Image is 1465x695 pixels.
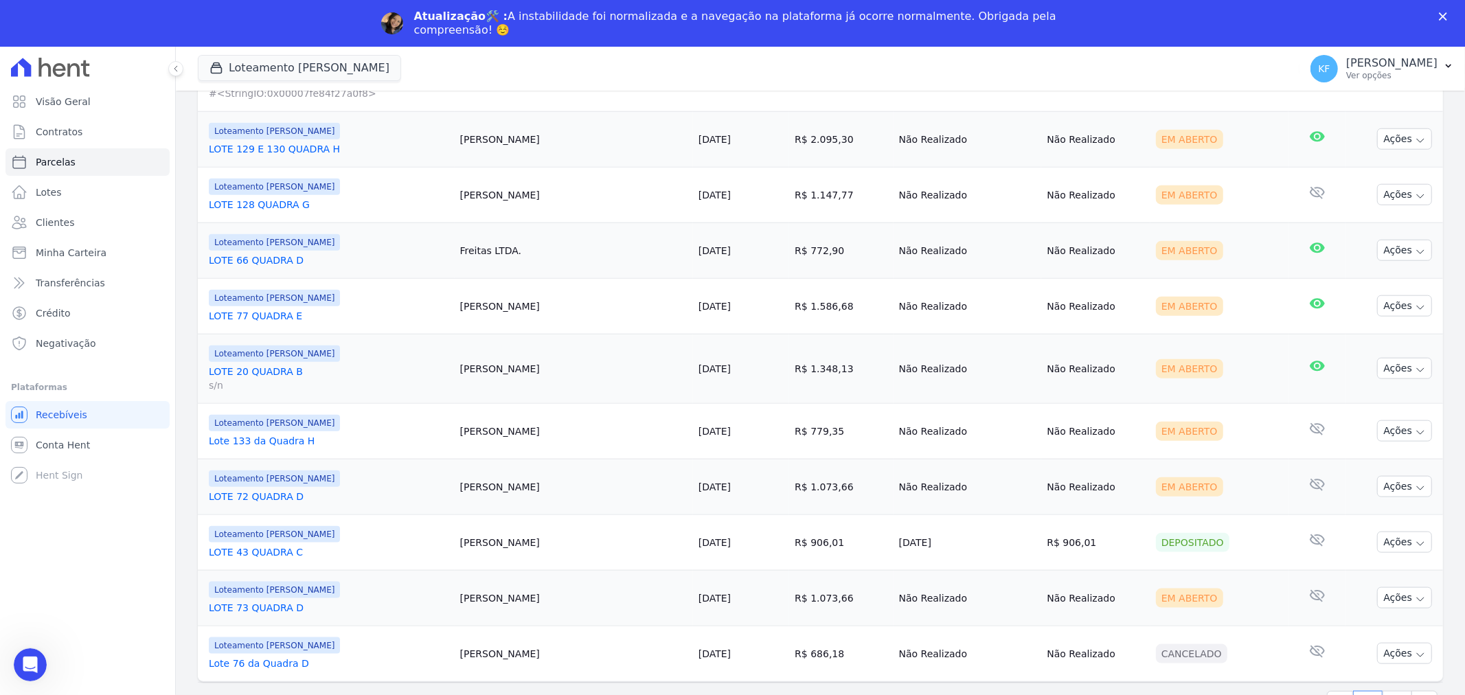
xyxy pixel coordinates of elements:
[209,198,449,212] a: LOTE 128 QUADRA G
[5,88,170,115] a: Visão Geral
[1346,70,1438,81] p: Ver opções
[209,526,340,543] span: Loteamento [PERSON_NAME]
[455,334,693,403] td: [PERSON_NAME]
[699,245,731,256] a: [DATE]
[209,470,340,487] span: Loteamento [PERSON_NAME]
[1041,223,1150,278] td: Não Realizado
[789,403,893,459] td: R$ 779,35
[455,626,693,681] td: [PERSON_NAME]
[789,167,893,223] td: R$ 1.147,77
[209,637,340,654] span: Loteamento [PERSON_NAME]
[455,514,693,570] td: [PERSON_NAME]
[5,401,170,429] a: Recebíveis
[894,223,1042,278] td: Não Realizado
[1377,643,1432,664] button: Ações
[1041,111,1150,167] td: Não Realizado
[36,155,76,169] span: Parcelas
[1156,185,1223,205] div: Em Aberto
[381,12,403,34] img: Profile image for Adriane
[5,431,170,459] a: Conta Hent
[5,299,170,327] a: Crédito
[36,246,106,260] span: Minha Carteira
[5,330,170,357] a: Negativação
[789,334,893,403] td: R$ 1.348,13
[36,185,62,199] span: Lotes
[209,378,449,392] span: s/n
[209,490,449,503] a: LOTE 72 QUADRA D
[1299,49,1465,88] button: KF [PERSON_NAME] Ver opções
[1041,459,1150,514] td: Não Realizado
[1041,403,1150,459] td: Não Realizado
[789,626,893,681] td: R$ 686,18
[455,167,693,223] td: [PERSON_NAME]
[1377,184,1432,205] button: Ações
[699,481,731,492] a: [DATE]
[1318,64,1330,73] span: KF
[455,570,693,626] td: [PERSON_NAME]
[789,223,893,278] td: R$ 772,90
[789,459,893,514] td: R$ 1.073,66
[1156,644,1227,663] div: Cancelado
[36,438,90,452] span: Conta Hent
[894,278,1042,334] td: Não Realizado
[699,648,731,659] a: [DATE]
[455,223,693,278] td: Freitas LTDA.
[209,87,449,100] span: #<StringIO:0x00007fe84f27a0f8>
[1156,297,1223,316] div: Em Aberto
[789,514,893,570] td: R$ 906,01
[209,415,340,431] span: Loteamento [PERSON_NAME]
[1377,128,1432,150] button: Ações
[894,570,1042,626] td: Não Realizado
[209,434,449,448] a: Lote 133 da Quadra H
[894,626,1042,681] td: Não Realizado
[209,365,449,392] a: LOTE 20 QUADRA Bs/n
[36,125,82,139] span: Contratos
[36,216,74,229] span: Clientes
[1156,241,1223,260] div: Em Aberto
[5,118,170,146] a: Contratos
[1156,589,1223,608] div: Em Aberto
[5,209,170,236] a: Clientes
[14,648,47,681] iframe: Intercom live chat
[414,10,508,23] b: Atualização🛠️ :
[1041,167,1150,223] td: Não Realizado
[209,234,340,251] span: Loteamento [PERSON_NAME]
[1156,477,1223,497] div: Em Aberto
[1377,476,1432,497] button: Ações
[209,657,449,670] a: Lote 76 da Quadra D
[699,593,731,604] a: [DATE]
[1041,278,1150,334] td: Não Realizado
[209,582,340,598] span: Loteamento [PERSON_NAME]
[209,123,340,139] span: Loteamento [PERSON_NAME]
[699,190,731,201] a: [DATE]
[1346,56,1438,70] p: [PERSON_NAME]
[1156,422,1223,441] div: Em Aberto
[455,111,693,167] td: [PERSON_NAME]
[5,269,170,297] a: Transferências
[414,10,1063,37] div: A instabilidade foi normalizada e a navegação na plataforma já ocorre normalmente. Obrigada pela ...
[455,459,693,514] td: [PERSON_NAME]
[894,403,1042,459] td: Não Realizado
[894,514,1042,570] td: [DATE]
[455,278,693,334] td: [PERSON_NAME]
[209,179,340,195] span: Loteamento [PERSON_NAME]
[209,290,340,306] span: Loteamento [PERSON_NAME]
[36,408,87,422] span: Recebíveis
[209,345,340,362] span: Loteamento [PERSON_NAME]
[5,179,170,206] a: Lotes
[209,601,449,615] a: LOTE 73 QUADRA D
[455,403,693,459] td: [PERSON_NAME]
[894,459,1042,514] td: Não Realizado
[1041,514,1150,570] td: R$ 906,01
[1041,334,1150,403] td: Não Realizado
[5,239,170,266] a: Minha Carteira
[1156,130,1223,149] div: Em Aberto
[1377,587,1432,608] button: Ações
[894,334,1042,403] td: Não Realizado
[699,537,731,548] a: [DATE]
[699,134,731,145] a: [DATE]
[699,301,731,312] a: [DATE]
[1377,240,1432,261] button: Ações
[1156,359,1223,378] div: Em Aberto
[789,278,893,334] td: R$ 1.586,68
